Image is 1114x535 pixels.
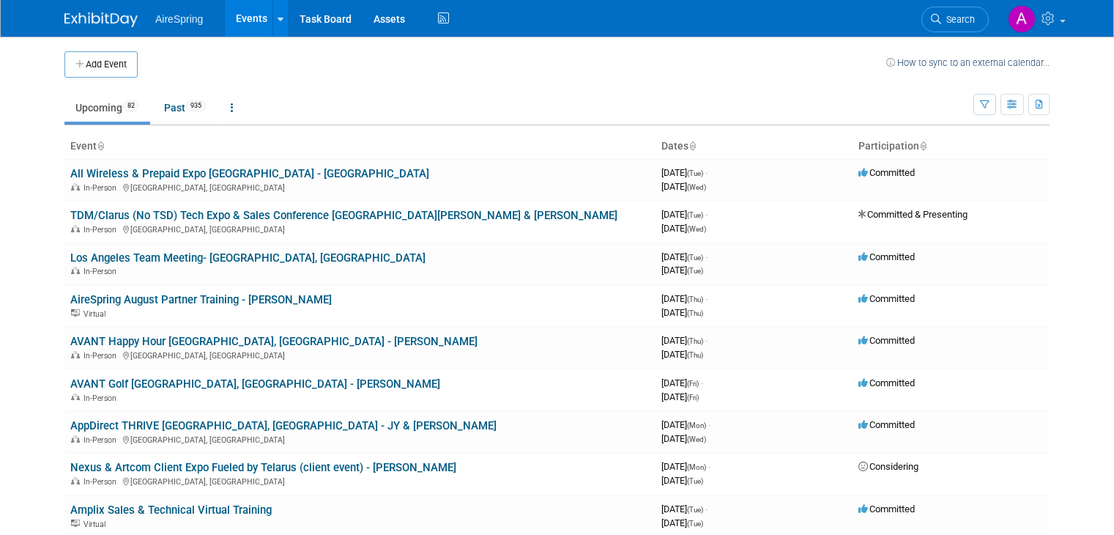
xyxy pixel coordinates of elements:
[71,477,80,484] img: In-Person Event
[858,167,915,178] span: Committed
[70,251,426,265] a: Los Angeles Team Meeting- [GEOGRAPHIC_DATA], [GEOGRAPHIC_DATA]
[708,419,710,430] span: -
[858,209,968,220] span: Committed & Presenting
[661,293,708,304] span: [DATE]
[705,293,708,304] span: -
[661,181,706,192] span: [DATE]
[64,134,656,159] th: Event
[83,477,121,487] span: In-Person
[687,309,703,317] span: (Thu)
[687,435,706,443] span: (Wed)
[858,503,915,514] span: Committed
[71,351,80,358] img: In-Person Event
[858,461,918,472] span: Considering
[687,380,699,388] span: (Fri)
[71,394,80,401] img: In-Person Event
[687,169,703,177] span: (Tue)
[687,394,699,402] span: (Fri)
[71,225,80,232] img: In-Person Event
[858,251,915,262] span: Committed
[661,419,710,430] span: [DATE]
[661,475,703,486] span: [DATE]
[687,295,703,303] span: (Thu)
[83,351,121,361] span: In-Person
[661,377,703,388] span: [DATE]
[705,251,708,262] span: -
[688,140,696,152] a: Sort by Start Date
[661,167,708,178] span: [DATE]
[70,209,617,222] a: TDM/Clarus (No TSD) Tech Expo & Sales Conference [GEOGRAPHIC_DATA][PERSON_NAME] & [PERSON_NAME]
[83,309,110,319] span: Virtual
[858,293,915,304] span: Committed
[858,335,915,346] span: Committed
[70,349,650,361] div: [GEOGRAPHIC_DATA], [GEOGRAPHIC_DATA]
[687,463,706,471] span: (Mon)
[71,520,80,527] img: Virtual Event
[687,267,703,275] span: (Tue)
[64,12,138,27] img: ExhibitDay
[687,421,706,429] span: (Mon)
[70,181,650,193] div: [GEOGRAPHIC_DATA], [GEOGRAPHIC_DATA]
[661,265,703,276] span: [DATE]
[687,225,706,233] span: (Wed)
[1008,5,1036,33] img: Angie Handal
[186,100,206,111] span: 935
[687,506,703,514] span: (Tue)
[71,309,80,317] img: Virtual Event
[687,254,703,262] span: (Tue)
[661,433,706,444] span: [DATE]
[64,51,138,78] button: Add Event
[687,211,703,219] span: (Tue)
[83,225,121,235] span: In-Person
[941,14,975,25] span: Search
[705,503,708,514] span: -
[64,94,150,122] a: Upcoming82
[70,167,429,180] a: All Wireless & Prepaid Expo [GEOGRAPHIC_DATA] - [GEOGRAPHIC_DATA]
[83,520,110,529] span: Virtual
[661,503,708,514] span: [DATE]
[83,267,121,276] span: In-Person
[661,391,699,402] span: [DATE]
[705,335,708,346] span: -
[661,461,710,472] span: [DATE]
[70,293,332,306] a: AireSpring August Partner Training - [PERSON_NAME]
[661,349,703,360] span: [DATE]
[71,267,80,274] img: In-Person Event
[661,251,708,262] span: [DATE]
[153,94,217,122] a: Past935
[70,419,497,432] a: AppDirect THRIVE [GEOGRAPHIC_DATA], [GEOGRAPHIC_DATA] - JY & [PERSON_NAME]
[661,307,703,318] span: [DATE]
[701,377,703,388] span: -
[83,435,121,445] span: In-Person
[70,335,478,348] a: AVANT Happy Hour [GEOGRAPHIC_DATA], [GEOGRAPHIC_DATA] - [PERSON_NAME]
[687,351,703,359] span: (Thu)
[83,394,121,403] span: In-Person
[661,223,706,234] span: [DATE]
[687,477,703,485] span: (Tue)
[97,140,104,152] a: Sort by Event Name
[656,134,853,159] th: Dates
[71,435,80,443] img: In-Person Event
[70,503,272,517] a: Amplix Sales & Technical Virtual Training
[123,100,139,111] span: 82
[687,520,703,528] span: (Tue)
[70,475,650,487] div: [GEOGRAPHIC_DATA], [GEOGRAPHIC_DATA]
[858,377,915,388] span: Committed
[661,209,708,220] span: [DATE]
[71,183,80,191] img: In-Person Event
[919,140,927,152] a: Sort by Participation Type
[70,377,440,391] a: AVANT Golf [GEOGRAPHIC_DATA], [GEOGRAPHIC_DATA] - [PERSON_NAME]
[705,167,708,178] span: -
[83,183,121,193] span: In-Person
[921,7,989,32] a: Search
[70,223,650,235] div: [GEOGRAPHIC_DATA], [GEOGRAPHIC_DATA]
[886,57,1050,68] a: How to sync to an external calendar...
[708,461,710,472] span: -
[70,461,456,474] a: Nexus & Artcom Client Expo Fueled by Telarus (client event) - [PERSON_NAME]
[687,337,703,345] span: (Thu)
[705,209,708,220] span: -
[661,335,708,346] span: [DATE]
[70,433,650,445] div: [GEOGRAPHIC_DATA], [GEOGRAPHIC_DATA]
[661,517,703,528] span: [DATE]
[687,183,706,191] span: (Wed)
